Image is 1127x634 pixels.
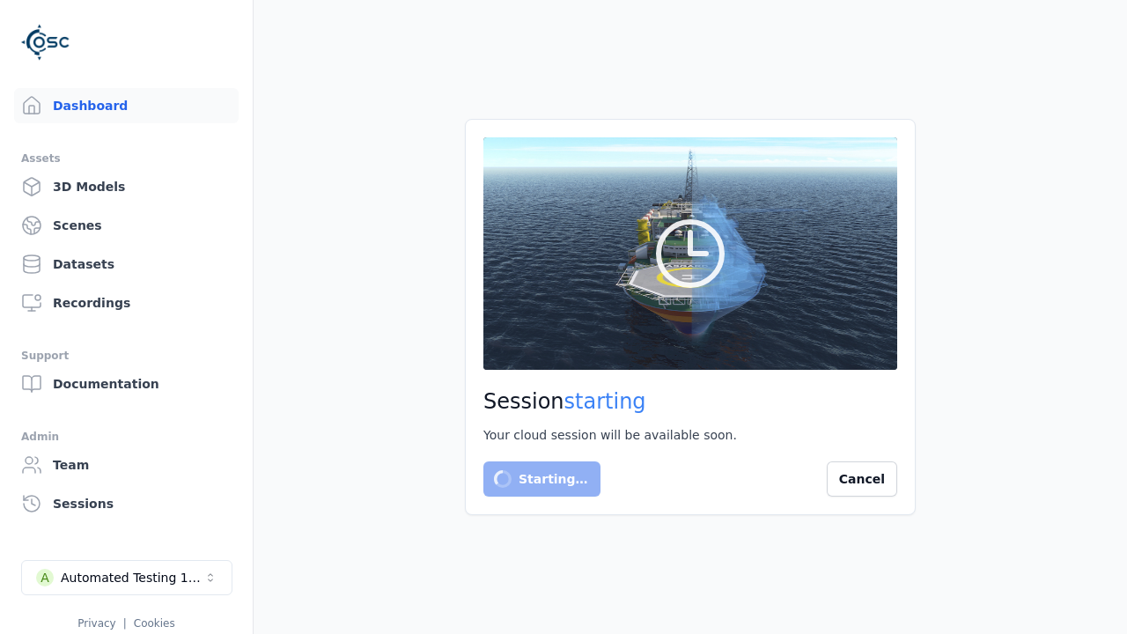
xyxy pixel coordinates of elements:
[483,426,897,444] div: Your cloud session will be available soon.
[61,569,203,586] div: Automated Testing 1 - Playwright
[14,486,239,521] a: Sessions
[14,169,239,204] a: 3D Models
[21,560,232,595] button: Select a workspace
[14,88,239,123] a: Dashboard
[123,617,127,630] span: |
[21,148,232,169] div: Assets
[827,461,897,497] button: Cancel
[14,208,239,243] a: Scenes
[134,617,175,630] a: Cookies
[21,18,70,67] img: Logo
[14,247,239,282] a: Datasets
[14,447,239,483] a: Team
[14,285,239,321] a: Recordings
[483,387,897,416] h2: Session
[21,345,232,366] div: Support
[564,389,646,414] span: starting
[483,461,600,497] button: Starting…
[36,569,54,586] div: A
[14,366,239,402] a: Documentation
[21,426,232,447] div: Admin
[77,617,115,630] a: Privacy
